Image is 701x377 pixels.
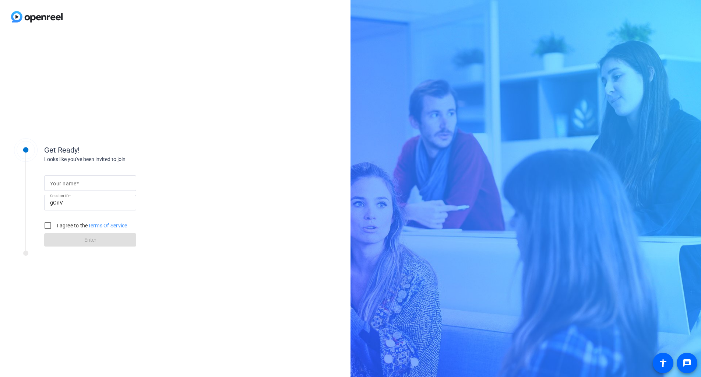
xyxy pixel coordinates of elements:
[659,359,667,367] mat-icon: accessibility
[55,222,127,229] label: I agree to the
[44,156,191,163] div: Looks like you've been invited to join
[50,181,76,186] mat-label: Your name
[683,359,691,367] mat-icon: message
[88,223,127,228] a: Terms Of Service
[50,193,69,198] mat-label: Session ID
[44,144,191,156] div: Get Ready!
